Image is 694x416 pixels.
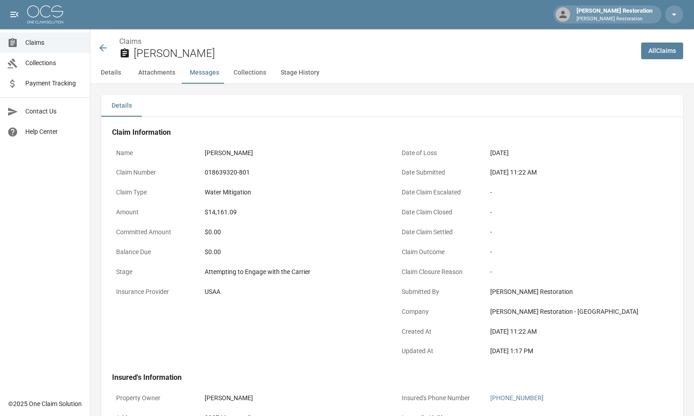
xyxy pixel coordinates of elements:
[112,128,672,137] h4: Claim Information
[134,47,634,60] h2: [PERSON_NAME]
[398,203,479,221] p: Date Claim Closed
[27,5,63,24] img: ocs-logo-white-transparent.png
[25,79,83,88] span: Payment Tracking
[398,323,479,340] p: Created At
[398,283,479,301] p: Submitted By
[25,107,83,116] span: Contact Us
[577,15,652,23] p: [PERSON_NAME] Restoration
[205,148,383,158] div: [PERSON_NAME]
[131,62,183,84] button: Attachments
[490,267,668,277] div: -
[25,127,83,137] span: Help Center
[398,263,479,281] p: Claim Closure Reason
[490,148,668,158] div: [DATE]
[273,62,327,84] button: Stage History
[398,303,479,321] p: Company
[490,168,668,177] div: [DATE] 11:22 AM
[112,184,193,201] p: Claim Type
[398,223,479,241] p: Date Claim Settled
[8,399,82,408] div: © 2025 One Claim Solution
[398,389,479,407] p: Insured's Phone Number
[112,223,193,241] p: Committed Amount
[398,184,479,201] p: Date Claim Escalated
[119,37,141,46] a: Claims
[490,307,668,317] div: [PERSON_NAME] Restoration - [GEOGRAPHIC_DATA]
[101,95,142,117] button: Details
[119,36,634,47] nav: breadcrumb
[205,188,383,197] div: Water Mitigation
[490,346,668,356] div: [DATE] 1:17 PM
[90,62,694,84] div: anchor tabs
[205,393,383,403] div: [PERSON_NAME]
[573,6,656,23] div: [PERSON_NAME] Restoration
[205,208,383,217] div: $14,161.09
[5,5,23,24] button: open drawer
[398,243,479,261] p: Claim Outcome
[490,327,668,336] div: [DATE] 11:22 AM
[183,62,226,84] button: Messages
[490,247,668,257] div: -
[641,43,683,59] a: AllClaims
[205,287,383,297] div: USAA
[112,203,193,221] p: Amount
[490,227,668,237] div: -
[205,247,383,257] div: $0.00
[490,188,668,197] div: -
[112,164,193,181] p: Claim Number
[101,95,683,117] div: details tabs
[112,263,193,281] p: Stage
[25,58,83,68] span: Collections
[25,38,83,47] span: Claims
[112,243,193,261] p: Balance Due
[205,227,383,237] div: $0.00
[205,168,383,177] div: 018639320-801
[112,389,193,407] p: Property Owner
[205,267,383,277] div: Attempting to Engage with the Carrier
[112,373,672,382] h4: Insured's Information
[398,164,479,181] p: Date Submitted
[490,394,544,402] a: [PHONE_NUMBER]
[90,62,131,84] button: Details
[490,287,668,297] div: [PERSON_NAME] Restoration
[226,62,273,84] button: Collections
[398,342,479,360] p: Updated At
[490,208,668,217] div: -
[112,283,193,301] p: Insurance Provider
[112,144,193,162] p: Name
[398,144,479,162] p: Date of Loss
